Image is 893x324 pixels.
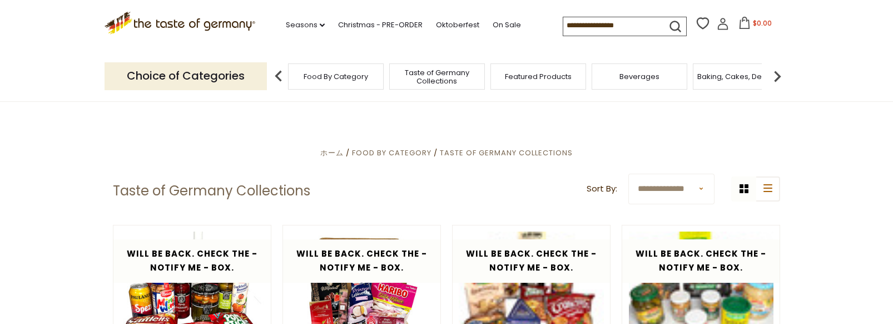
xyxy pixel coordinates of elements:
a: Taste of Germany Collections [393,68,482,85]
a: ホーム [320,148,344,158]
img: previous arrow [267,65,290,87]
label: Sort By: [587,182,617,196]
a: Baking, Cakes, Desserts [697,72,783,81]
a: Featured Products [505,72,572,81]
p: Choice of Categories [105,62,267,90]
a: Beverages [619,72,659,81]
span: $0.00 [753,18,772,28]
a: On Sale [493,19,521,31]
a: Christmas - PRE-ORDER [338,19,423,31]
button: $0.00 [731,17,778,33]
h1: Taste of Germany Collections [113,183,310,199]
a: Seasons [286,19,325,31]
a: Food By Category [304,72,368,81]
a: Oktoberfest [436,19,479,31]
a: Food By Category [352,148,431,158]
a: Taste of Germany Collections [440,148,573,158]
img: next arrow [766,65,788,87]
